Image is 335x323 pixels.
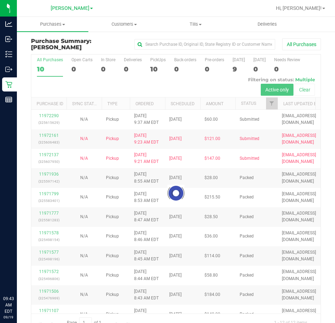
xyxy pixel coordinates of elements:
span: Customers [89,21,159,27]
span: Tills [160,21,231,27]
inline-svg: Inventory [5,51,12,58]
h3: Purchase Summary: [31,38,128,50]
a: Deliveries [232,17,303,32]
inline-svg: Reports [5,96,12,103]
span: [PERSON_NAME] [51,5,89,11]
a: Purchases [17,17,88,32]
p: 09/19 [3,315,14,320]
a: Tills [160,17,232,32]
span: [PERSON_NAME] [31,44,82,51]
inline-svg: Analytics [5,20,12,27]
span: Purchases [17,21,88,27]
a: Customers [88,17,160,32]
inline-svg: Retail [5,81,12,88]
span: Deliveries [248,21,286,27]
inline-svg: Outbound [5,66,12,73]
inline-svg: Inbound [5,36,12,43]
span: Hi, [PERSON_NAME]! [276,5,322,11]
button: All Purchases [282,38,321,50]
p: 09:43 AM EDT [3,296,14,315]
iframe: Resource center [7,267,28,288]
input: Search Purchase ID, Original ID, State Registry ID or Customer Name... [134,39,275,50]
